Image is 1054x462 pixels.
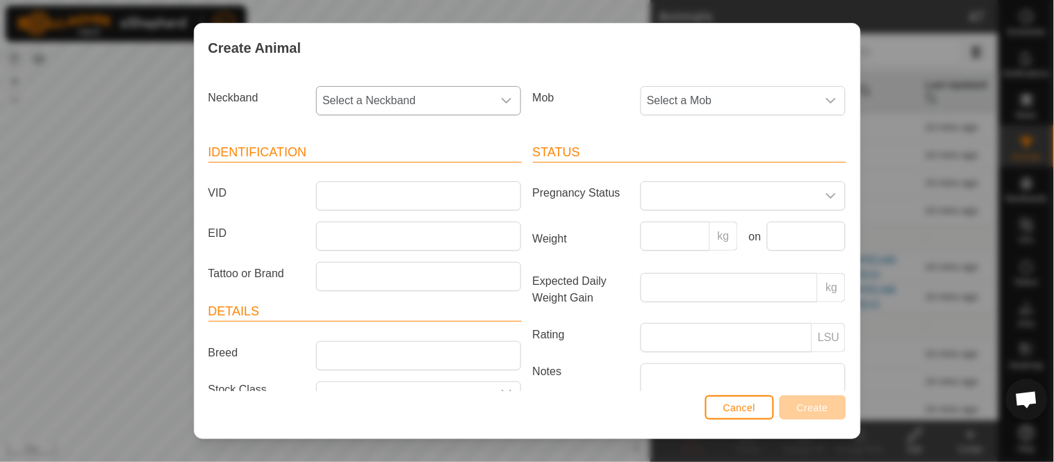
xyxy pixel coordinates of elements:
[203,341,311,365] label: Breed
[203,86,311,110] label: Neckband
[527,181,636,205] label: Pregnancy Status
[812,323,846,352] p-inputgroup-addon: LSU
[797,402,828,413] span: Create
[203,381,311,399] label: Stock Class
[710,222,738,251] p-inputgroup-addon: kg
[780,395,846,420] button: Create
[493,382,520,404] div: dropdown trigger
[527,86,636,110] label: Mob
[208,143,522,163] header: Identification
[208,38,302,58] span: Create Animal
[641,87,817,115] span: Select a Mob
[705,395,774,420] button: Cancel
[527,273,636,306] label: Expected Daily Weight Gain
[208,302,522,322] header: Details
[203,222,311,245] label: EID
[723,402,756,413] span: Cancel
[203,262,311,286] label: Tattoo or Brand
[527,363,636,442] label: Notes
[817,182,845,210] div: dropdown trigger
[533,143,846,163] header: Status
[317,87,493,115] span: Select a Neckband
[203,181,311,205] label: VID
[818,273,846,302] p-inputgroup-addon: kg
[1006,379,1048,420] div: Open chat
[527,222,636,256] label: Weight
[743,229,761,245] label: on
[527,323,636,347] label: Rating
[817,87,845,115] div: dropdown trigger
[493,87,520,115] div: dropdown trigger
